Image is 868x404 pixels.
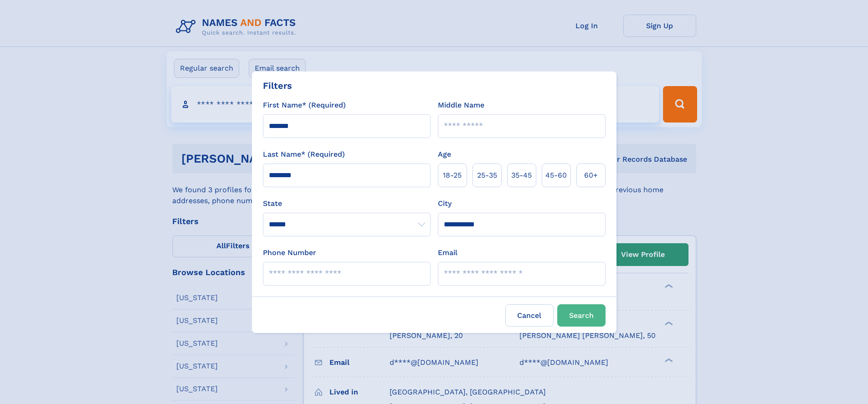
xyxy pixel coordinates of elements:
label: Last Name* (Required) [263,149,345,160]
span: 35‑45 [511,170,532,181]
label: State [263,198,431,209]
span: 60+ [584,170,598,181]
label: Email [438,247,457,258]
label: Middle Name [438,100,484,111]
label: Age [438,149,451,160]
span: 45‑60 [545,170,567,181]
div: Filters [263,79,292,92]
span: 18‑25 [443,170,462,181]
label: First Name* (Required) [263,100,346,111]
label: Phone Number [263,247,316,258]
span: 25‑35 [477,170,497,181]
button: Search [557,304,606,327]
label: City [438,198,452,209]
label: Cancel [505,304,554,327]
